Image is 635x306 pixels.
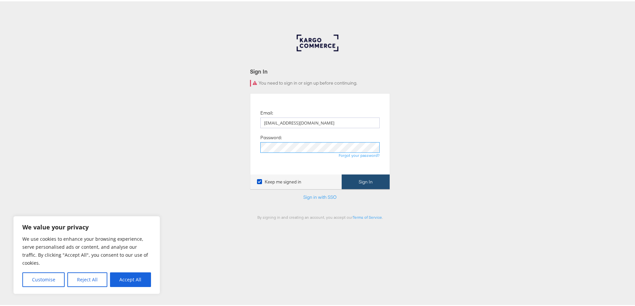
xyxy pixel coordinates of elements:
label: Email: [260,109,273,115]
div: We value your privacy [13,215,160,293]
button: Accept All [110,271,151,286]
label: Password: [260,133,282,140]
label: Keep me signed in [257,177,301,184]
p: We value your privacy [22,222,151,230]
a: Terms of Service [353,213,382,218]
a: Sign in with SSO [303,193,337,199]
button: Customise [22,271,65,286]
div: Sign In [250,66,390,74]
button: Sign In [342,173,390,188]
div: By signing in and creating an account, you accept our . [250,213,390,218]
div: You need to sign in or sign up before continuing. [250,79,390,85]
input: Email [260,116,380,127]
p: We use cookies to enhance your browsing experience, serve personalised ads or content, and analys... [22,234,151,266]
button: Reject All [67,271,107,286]
a: Forgot your password? [339,152,380,156]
